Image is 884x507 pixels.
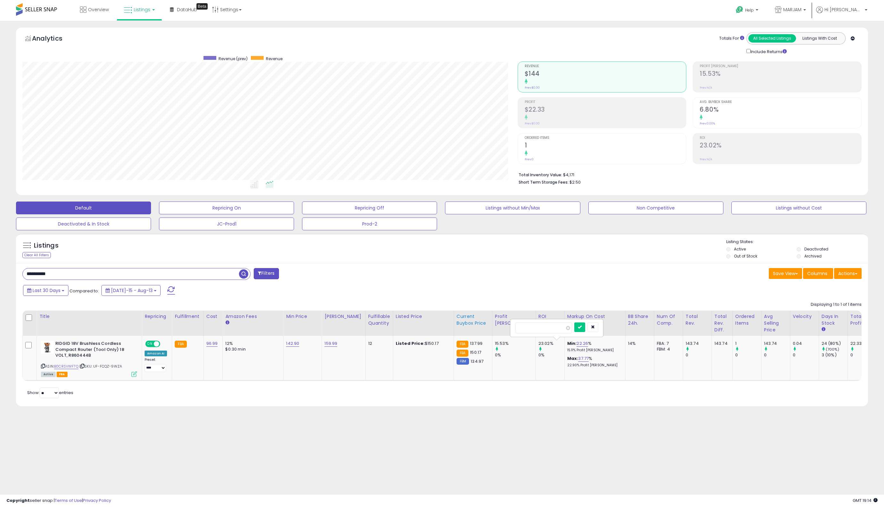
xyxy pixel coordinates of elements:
[396,340,425,346] b: Listed Price:
[700,86,712,90] small: Prev: N/A
[41,341,137,376] div: ASIN:
[266,56,283,61] span: Revenue
[804,246,828,252] label: Deactivated
[686,341,712,346] div: 143.74
[538,313,562,320] div: ROI
[714,341,728,346] div: 143.74
[396,313,451,320] div: Listed Price
[457,341,468,348] small: FBA
[225,313,281,320] div: Amazon Fees
[793,313,816,320] div: Velocity
[159,202,294,214] button: Repricing On
[567,348,620,353] p: 15.11% Profit [PERSON_NAME]
[495,352,536,358] div: 0%
[495,341,536,346] div: 15.53%
[796,34,843,43] button: Listings With Cost
[145,358,167,372] div: Preset:
[734,246,746,252] label: Active
[824,6,863,13] span: Hi [PERSON_NAME]
[16,202,151,214] button: Default
[538,352,564,358] div: 0%
[714,313,730,333] div: Total Rev. Diff.
[700,122,715,125] small: Prev: 0.00%
[764,313,787,333] div: Avg Selling Price
[628,313,651,327] div: BB Share 24h.
[175,313,201,320] div: Fulfillment
[39,313,139,320] div: Title
[519,179,569,185] b: Short Term Storage Fees:
[368,313,390,327] div: Fulfillable Quantity
[826,347,839,352] small: (700%)
[145,313,169,320] div: Repricing
[657,313,680,327] div: Num of Comp.
[219,56,248,61] span: Revenue (prev)
[850,341,876,346] div: 22.33
[302,218,437,230] button: Prod-2
[32,34,75,44] h5: Analytics
[700,70,861,79] h2: 15.53%
[69,288,99,294] span: Compared to:
[525,70,686,79] h2: $144
[564,311,625,336] th: The percentage added to the cost of goods (COGS) that forms the calculator for Min & Max prices.
[686,352,712,358] div: 0
[734,253,757,259] label: Out of Stock
[146,341,154,347] span: ON
[470,340,482,346] span: 137.99
[79,364,122,369] span: | SKU: UF-FCQZ-9WZA
[700,157,712,161] small: Prev: N/A
[324,340,337,347] a: 159.99
[850,313,874,327] div: Total Profit
[88,6,109,13] span: Overview
[569,179,581,185] span: $2.50
[175,341,187,348] small: FBA
[700,142,861,150] h2: 23.02%
[736,6,744,14] i: Get Help
[471,358,483,364] span: 134.97
[457,313,490,327] div: Current Buybox Price
[822,341,848,346] div: 24 (80%)
[225,341,278,346] div: 12%
[735,313,759,327] div: Ordered Items
[33,287,60,294] span: Last 30 Days
[588,202,723,214] button: Non Competitive
[657,341,678,346] div: FBA: 7
[735,341,761,346] div: 1
[54,364,78,369] a: B0CRSVWF7Q
[145,351,167,356] div: Amazon AI
[686,313,709,327] div: Total Rev.
[783,6,801,13] span: MARJAM
[764,341,790,346] div: 143.74
[567,355,578,361] b: Max:
[34,241,59,250] h5: Listings
[41,341,54,353] img: 31X85r9dG0L._SL40_.jpg
[726,239,868,245] p: Listing States:
[567,341,620,353] div: %
[731,202,866,214] button: Listings without Cost
[822,352,848,358] div: 3 (10%)
[793,352,819,358] div: 0
[822,327,825,332] small: Days In Stock.
[700,100,861,104] span: Avg. Buybox Share
[525,122,540,125] small: Prev: $0.00
[793,341,819,346] div: 0.04
[803,268,833,279] button: Columns
[731,1,765,21] a: Help
[735,352,761,358] div: 0
[41,372,56,377] span: All listings currently available for purchase on Amazon
[159,341,170,347] span: OFF
[700,106,861,115] h2: 6.80%
[225,346,278,352] div: $0.30 min
[196,3,208,10] div: Tooltip anchor
[519,172,562,178] b: Total Inventory Value:
[134,6,150,13] span: Listings
[470,349,481,355] span: 150.17
[457,358,469,365] small: FBM
[23,285,68,296] button: Last 30 Days
[567,363,620,368] p: 22.90% Profit [PERSON_NAME]
[822,313,845,327] div: Days In Stock
[657,346,678,352] div: FBM: 4
[811,302,862,308] div: Displaying 1 to 1 of 1 items
[55,341,133,360] b: RIDGID 18V Brushless Cordless Compact Router (Tool Only) 18 VOLT, R860444B
[525,106,686,115] h2: $22.33
[719,36,744,42] div: Totals For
